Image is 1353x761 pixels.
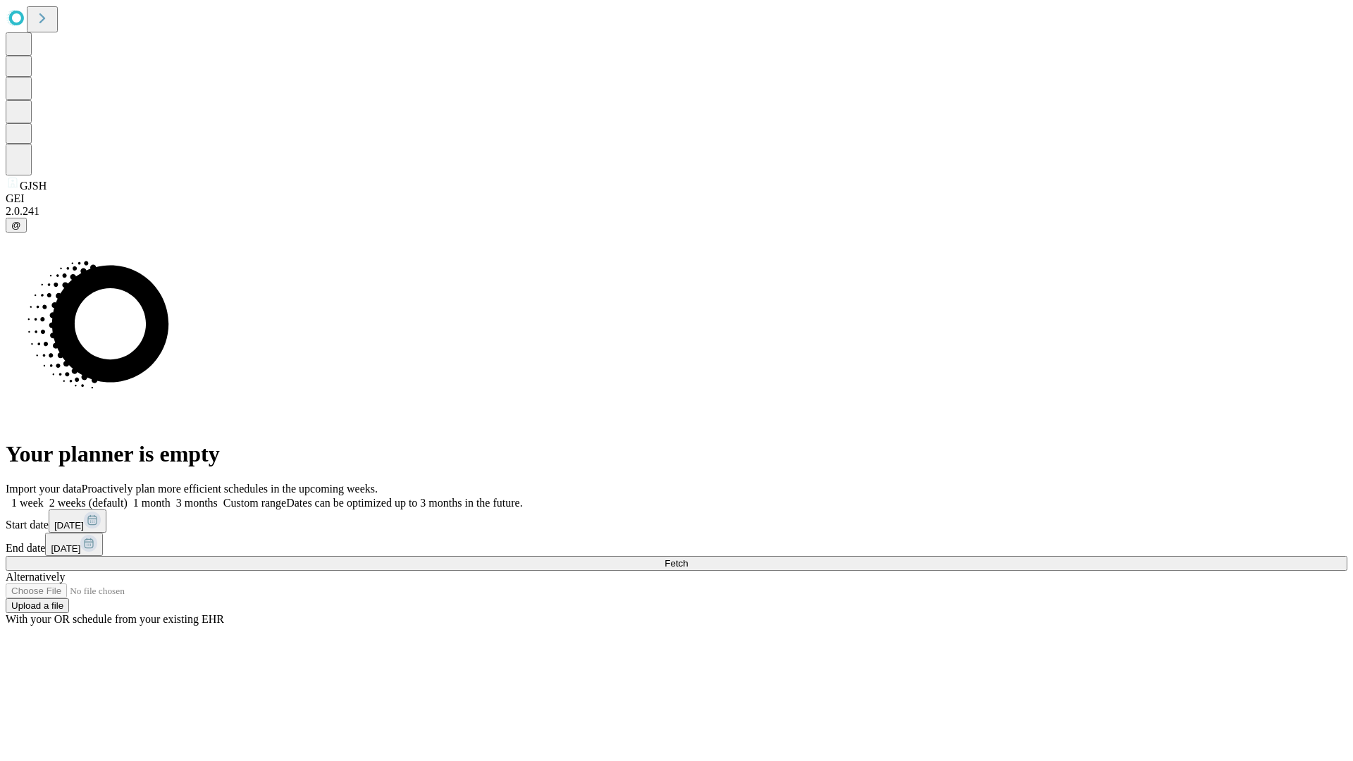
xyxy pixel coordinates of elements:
span: Dates can be optimized up to 3 months in the future. [286,497,522,509]
div: Start date [6,509,1347,533]
button: @ [6,218,27,233]
div: GEI [6,192,1347,205]
span: 3 months [176,497,218,509]
span: Proactively plan more efficient schedules in the upcoming weeks. [82,483,378,495]
span: GJSH [20,180,47,192]
span: 2 weeks (default) [49,497,128,509]
span: 1 month [133,497,171,509]
span: 1 week [11,497,44,509]
div: 2.0.241 [6,205,1347,218]
span: Custom range [223,497,286,509]
button: [DATE] [45,533,103,556]
span: With your OR schedule from your existing EHR [6,613,224,625]
span: [DATE] [51,543,80,554]
button: Upload a file [6,598,69,613]
span: @ [11,220,21,230]
div: End date [6,533,1347,556]
span: Import your data [6,483,82,495]
button: [DATE] [49,509,106,533]
span: Alternatively [6,571,65,583]
span: Fetch [665,558,688,569]
button: Fetch [6,556,1347,571]
span: [DATE] [54,520,84,531]
h1: Your planner is empty [6,441,1347,467]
